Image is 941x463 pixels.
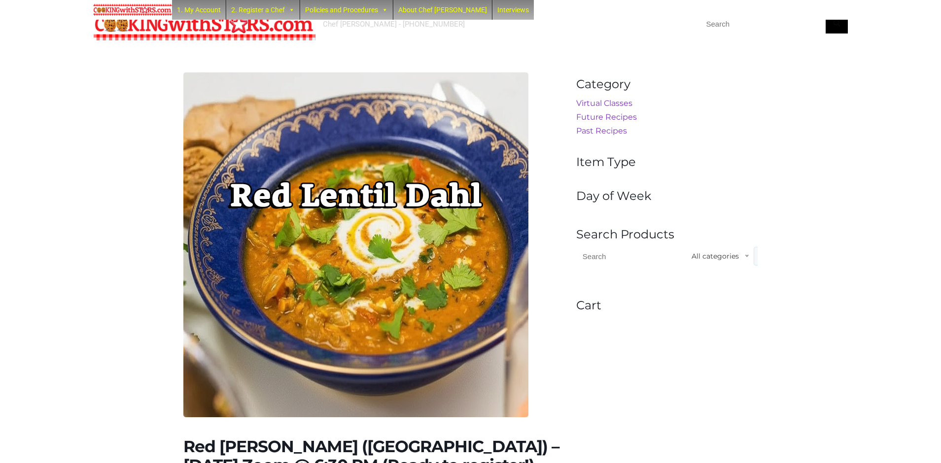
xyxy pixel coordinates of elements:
[576,155,758,169] h4: Item Type
[754,247,785,265] button: Search
[576,228,758,242] h4: Search Products
[94,7,315,40] img: Chef Paula's Cooking With Stars
[826,15,848,33] button: Search
[700,15,848,33] input: Search
[576,298,758,313] h4: Cart
[93,4,172,16] img: Chef Paula's Cooking With Stars
[692,252,739,261] span: All categories
[576,247,682,265] input: Search
[576,126,627,135] a: Past Recipes
[576,99,632,108] a: Virtual Classes
[576,112,637,122] a: Future Recipes
[323,19,465,29] div: Chef [PERSON_NAME] - [PHONE_NUMBER]
[576,189,758,203] h4: Day of Week
[576,77,758,92] h4: Category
